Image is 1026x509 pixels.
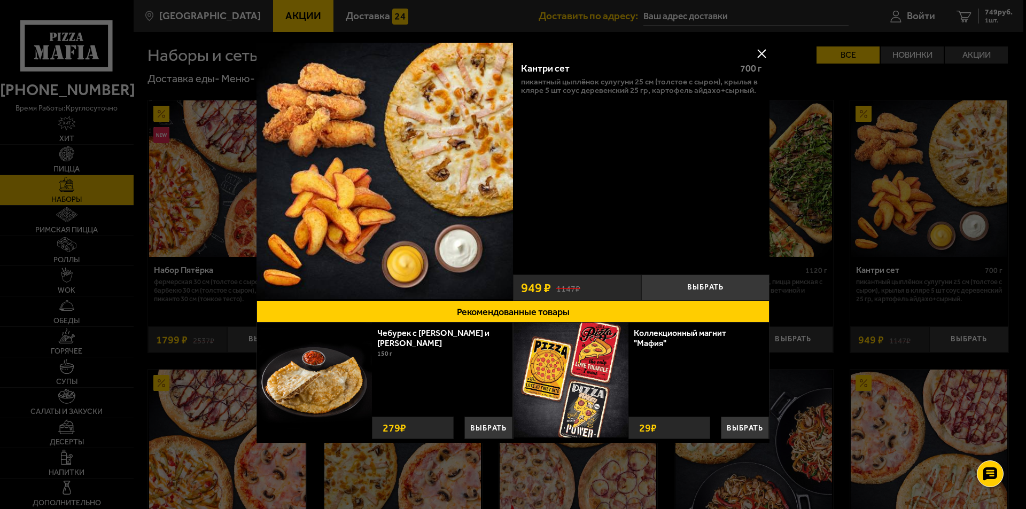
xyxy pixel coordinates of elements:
s: 1147 ₽ [556,282,580,293]
span: 150 г [377,350,392,357]
span: 700 г [740,62,761,74]
a: Чебурек с [PERSON_NAME] и [PERSON_NAME] [377,328,489,348]
button: Выбрать [721,417,769,439]
strong: 29 ₽ [636,417,659,438]
p: Пикантный цыплёнок сулугуни 25 см (толстое с сыром), крылья в кляре 5 шт соус деревенский 25 гр, ... [521,77,761,95]
strong: 279 ₽ [380,417,409,438]
span: 949 ₽ [521,281,551,294]
button: Выбрать [641,275,770,301]
button: Рекомендованные товары [256,301,770,323]
img: Кантри сет [256,43,513,299]
a: Кантри сет [256,43,513,301]
div: Кантри сет [521,63,731,75]
a: Коллекционный магнит "Мафия" [634,328,726,348]
button: Выбрать [464,417,512,439]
